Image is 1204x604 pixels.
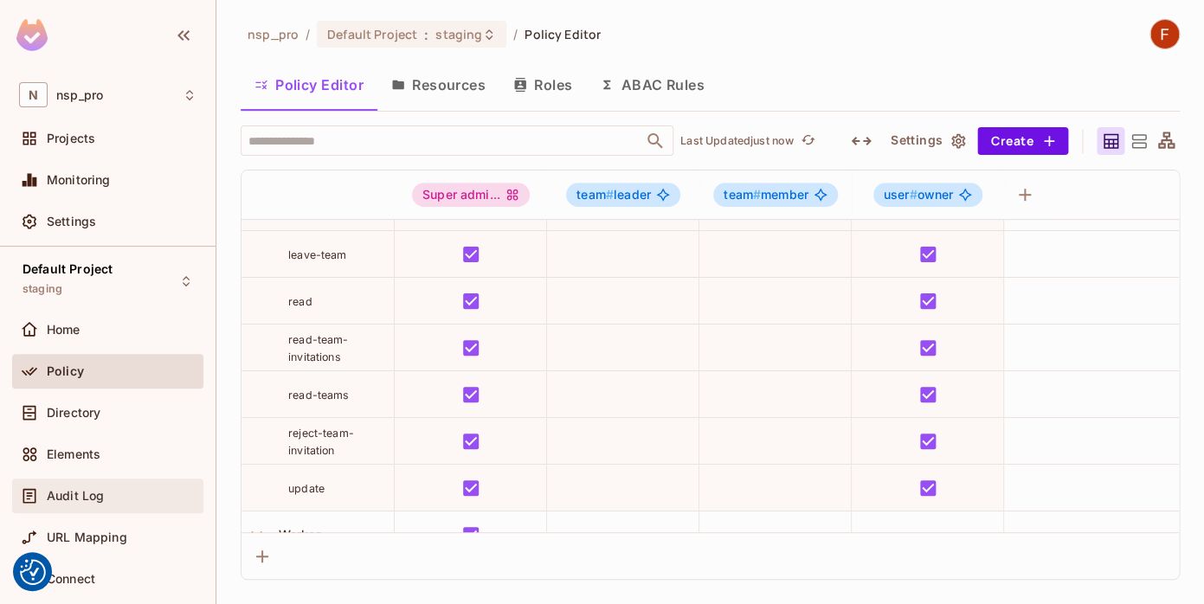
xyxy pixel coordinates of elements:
span: read [288,295,312,308]
span: Default Project [327,26,417,42]
span: Elements [47,447,100,461]
span: Connect [47,572,95,586]
span: staging [435,26,482,42]
button: Open [643,129,667,153]
span: Default Project [23,262,113,276]
span: Super admin [412,183,530,207]
span: the active workspace [248,26,299,42]
span: Audit Log [47,489,104,503]
li: / [513,26,518,42]
span: refresh [801,132,815,150]
span: read-team-invitations [288,333,349,363]
span: leader [576,188,651,202]
span: team [724,187,761,202]
span: Workspace: nsp_pro [56,88,103,102]
span: Directory [47,406,100,420]
span: Settings [47,215,96,228]
span: owner [884,188,954,202]
span: leave-team [288,248,347,261]
span: Projects [47,132,95,145]
span: # [606,187,614,202]
span: Home [47,323,80,337]
img: SReyMgAAAABJRU5ErkJggg== [16,19,48,51]
button: Settings [884,127,970,155]
span: team [576,187,614,202]
span: Click to refresh data [794,131,818,151]
button: Resources [377,63,499,106]
img: Felipe Kharaba [1150,20,1179,48]
span: URL Mapping [47,530,127,544]
div: Super admi... [412,183,530,207]
span: member [724,188,808,202]
button: Roles [499,63,586,106]
img: Revisit consent button [20,559,46,585]
button: ABAC Rules [586,63,718,106]
span: # [753,187,761,202]
span: Worker [272,527,320,542]
li: / [306,26,310,42]
span: read-teams [288,389,350,402]
button: Policy Editor [241,63,377,106]
p: Last Updated just now [680,134,794,148]
span: # [909,187,917,202]
span: Policy Editor [525,26,601,42]
span: Policy [47,364,84,378]
span: N [19,82,48,107]
button: Consent Preferences [20,559,46,585]
span: reject-team-invitation [288,427,354,457]
span: user [884,187,917,202]
button: refresh [797,131,818,151]
span: update [288,482,325,495]
span: : [423,28,429,42]
span: Monitoring [47,173,111,187]
button: Create [977,127,1068,155]
span: staging [23,282,62,296]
